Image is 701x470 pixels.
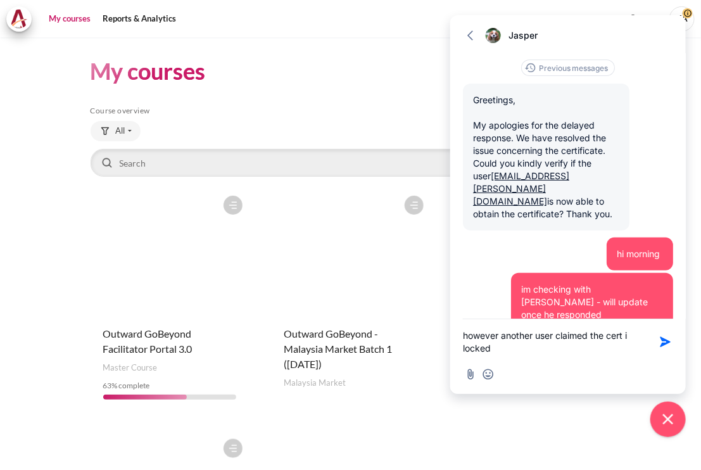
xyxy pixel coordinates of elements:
[103,380,236,391] div: % complete
[624,10,643,29] div: Show notification window with no new notifications
[44,6,95,32] a: My courses
[91,121,611,179] div: Course overview controls
[6,6,38,32] a: Architeck Architeck
[91,56,206,86] h1: My courses
[103,381,112,390] span: 63
[10,10,28,29] img: Architeck
[284,377,346,390] span: Malaysia Market
[98,6,180,32] a: Reports & Analytics
[645,10,664,29] button: Languages
[284,327,393,370] a: Outward GoBeyond - Malaysia Market Batch 1 ([DATE])
[91,121,141,141] button: Grouping drop-down menu
[669,6,695,32] a: User menu
[103,362,158,374] span: Master Course
[91,106,611,116] h5: Course overview
[669,6,695,32] span: KA
[116,125,125,137] span: All
[91,149,611,177] input: Search
[103,327,193,355] a: Outward GoBeyond Facilitator Portal 3.0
